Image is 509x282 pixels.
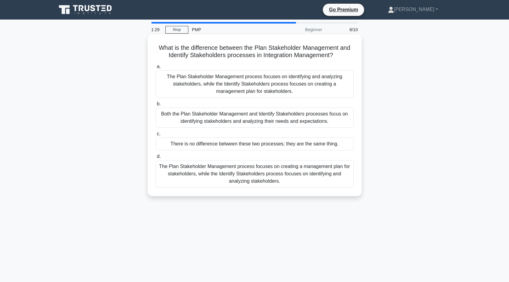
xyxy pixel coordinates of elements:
span: c. [157,131,160,136]
div: Beginner [272,24,326,36]
span: a. [157,64,161,69]
div: Both the Plan Stakeholder Management and Identify Stakeholders processes focus on identifying sta... [156,108,354,128]
a: Go Premium [325,6,362,13]
div: There is no difference between these two processes; they are the same thing. [156,137,354,150]
div: 8/10 [326,24,362,36]
a: Stop [165,26,188,34]
span: d. [157,154,161,159]
div: The Plan Stakeholder Management process focuses on identifying and analyzing stakeholders, while ... [156,70,354,98]
div: 1:29 [148,24,165,36]
h5: What is the difference between the Plan Stakeholder Management and Identify Stakeholders processe... [155,44,354,59]
a: [PERSON_NAME] [373,3,453,16]
span: b. [157,101,161,106]
div: PMP [188,24,272,36]
div: The Plan Stakeholder Management process focuses on creating a management plan for stakeholders, w... [156,160,354,188]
